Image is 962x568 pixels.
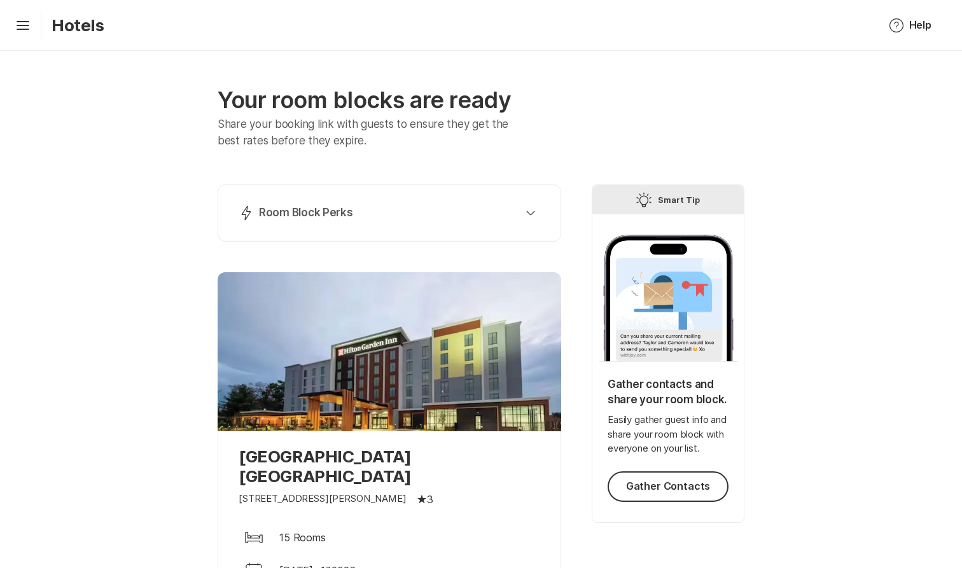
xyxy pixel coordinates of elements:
[427,492,433,507] p: 3
[218,116,527,149] p: Share your booking link with guests to ensure they get the best rates before they expire.
[608,377,728,408] p: Gather contacts and share your room block.
[218,87,561,114] p: Your room blocks are ready
[234,200,545,226] button: Room Block Perks
[608,413,728,456] p: Easily gather guest info and share your room block with everyone on your list.
[52,15,104,35] p: Hotels
[279,530,326,545] p: 15 Rooms
[658,192,700,207] p: Smart Tip
[239,447,540,486] p: [GEOGRAPHIC_DATA] [GEOGRAPHIC_DATA]
[874,10,947,41] button: Help
[259,205,353,221] p: Room Block Perks
[239,492,407,506] p: [STREET_ADDRESS][PERSON_NAME]
[608,471,728,502] button: Gather Contacts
